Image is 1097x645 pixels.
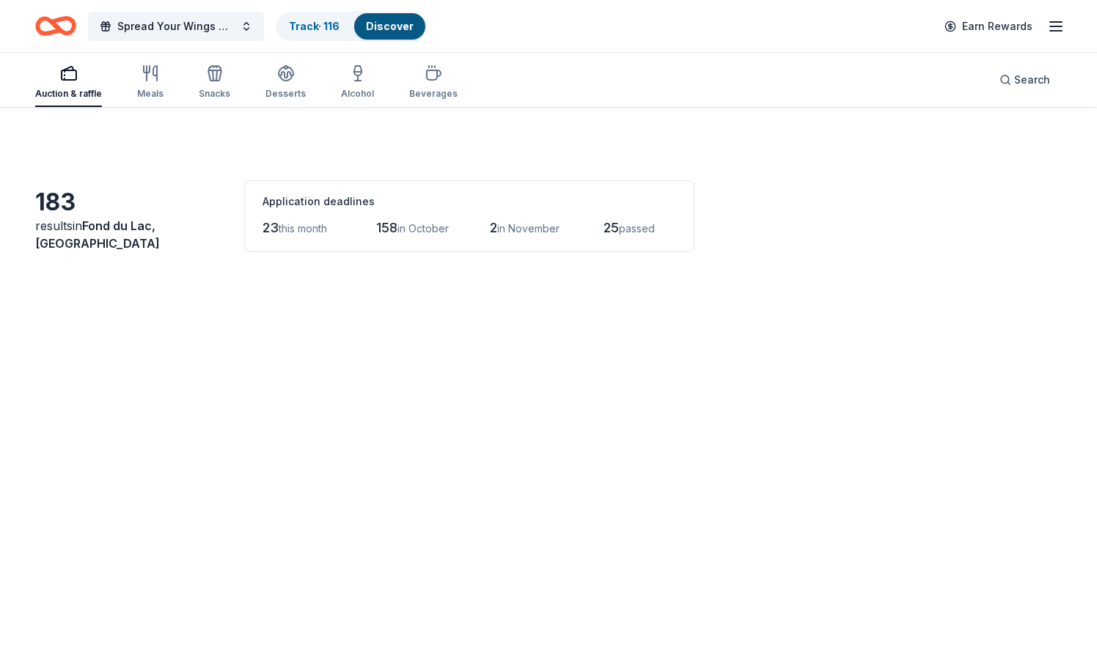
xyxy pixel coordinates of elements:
[88,12,264,41] button: Spread Your Wings Gala - The Masked Singer
[137,88,164,100] div: Meals
[988,65,1062,95] button: Search
[497,222,559,235] span: in November
[276,12,427,41] button: Track· 116Discover
[35,218,160,251] span: Fond du Lac, [GEOGRAPHIC_DATA]
[279,222,327,235] span: this month
[409,88,458,100] div: Beverages
[289,20,340,32] a: Track· 116
[265,59,306,107] button: Desserts
[409,59,458,107] button: Beverages
[397,222,449,235] span: in October
[341,59,374,107] button: Alcohol
[199,59,230,107] button: Snacks
[117,18,235,35] span: Spread Your Wings Gala - The Masked Singer
[199,88,230,100] div: Snacks
[263,220,279,235] span: 23
[376,220,397,235] span: 158
[263,193,676,210] div: Application deadlines
[936,13,1041,40] a: Earn Rewards
[35,188,227,217] div: 183
[619,222,655,235] span: passed
[137,59,164,107] button: Meals
[603,220,619,235] span: 25
[35,59,102,107] button: Auction & raffle
[490,220,497,235] span: 2
[265,88,306,100] div: Desserts
[1014,71,1050,89] span: Search
[35,9,76,43] a: Home
[35,217,227,252] div: results
[35,218,160,251] span: in
[366,20,414,32] a: Discover
[341,88,374,100] div: Alcohol
[35,88,102,100] div: Auction & raffle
